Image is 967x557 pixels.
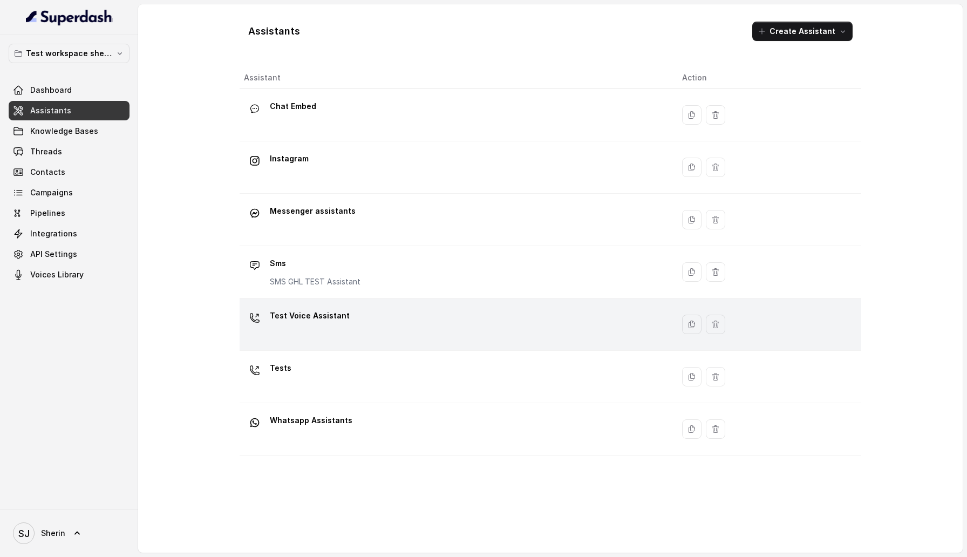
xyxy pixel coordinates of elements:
[30,187,73,198] span: Campaigns
[26,9,113,26] img: light.svg
[270,412,352,429] p: Whatsapp Assistants
[270,98,316,115] p: Chat Embed
[270,307,350,324] p: Test Voice Assistant
[752,22,853,41] button: Create Assistant
[9,101,130,120] a: Assistants
[673,67,861,89] th: Action
[270,359,291,377] p: Tests
[270,255,360,272] p: Sms
[9,121,130,141] a: Knowledge Bases
[9,44,130,63] button: Test workspace sherin - limits of workspace naming
[240,67,673,89] th: Assistant
[30,105,71,116] span: Assistants
[9,80,130,100] a: Dashboard
[30,85,72,96] span: Dashboard
[9,142,130,161] a: Threads
[9,244,130,264] a: API Settings
[30,146,62,157] span: Threads
[26,47,112,60] p: Test workspace sherin - limits of workspace naming
[9,183,130,202] a: Campaigns
[9,203,130,223] a: Pipelines
[270,150,309,167] p: Instagram
[9,162,130,182] a: Contacts
[248,23,300,40] h1: Assistants
[9,265,130,284] a: Voices Library
[41,528,65,539] span: Sherin
[30,126,98,137] span: Knowledge Bases
[18,528,30,539] text: SJ
[30,167,65,178] span: Contacts
[30,228,77,239] span: Integrations
[30,269,84,280] span: Voices Library
[9,518,130,548] a: Sherin
[30,208,65,219] span: Pipelines
[30,249,77,260] span: API Settings
[9,224,130,243] a: Integrations
[270,202,356,220] p: Messenger assistants
[270,276,360,287] p: SMS GHL TEST Assistant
